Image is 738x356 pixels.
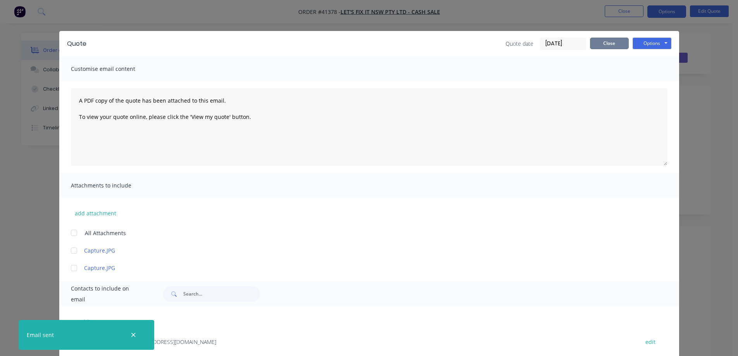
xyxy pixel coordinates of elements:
textarea: A PDF copy of the quote has been attached to this email. To view your quote online, please click ... [71,88,667,166]
span: - [EMAIL_ADDRESS][DOMAIN_NAME] [127,338,216,346]
button: add contact [71,316,117,327]
div: Email sent [27,331,54,339]
span: All Attachments [85,229,126,237]
button: edit [641,337,660,347]
button: Options [633,38,671,49]
span: Contacts to include on email [71,283,144,305]
input: Search... [183,286,260,302]
span: Quote date [506,40,533,48]
a: Capture.JPG [84,264,631,272]
button: add attachment [71,207,120,219]
button: Close [590,38,629,49]
span: Customise email content [71,64,156,74]
span: Attachments to include [71,180,156,191]
a: Capture.JPG [84,246,631,255]
div: Quote [67,39,86,48]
